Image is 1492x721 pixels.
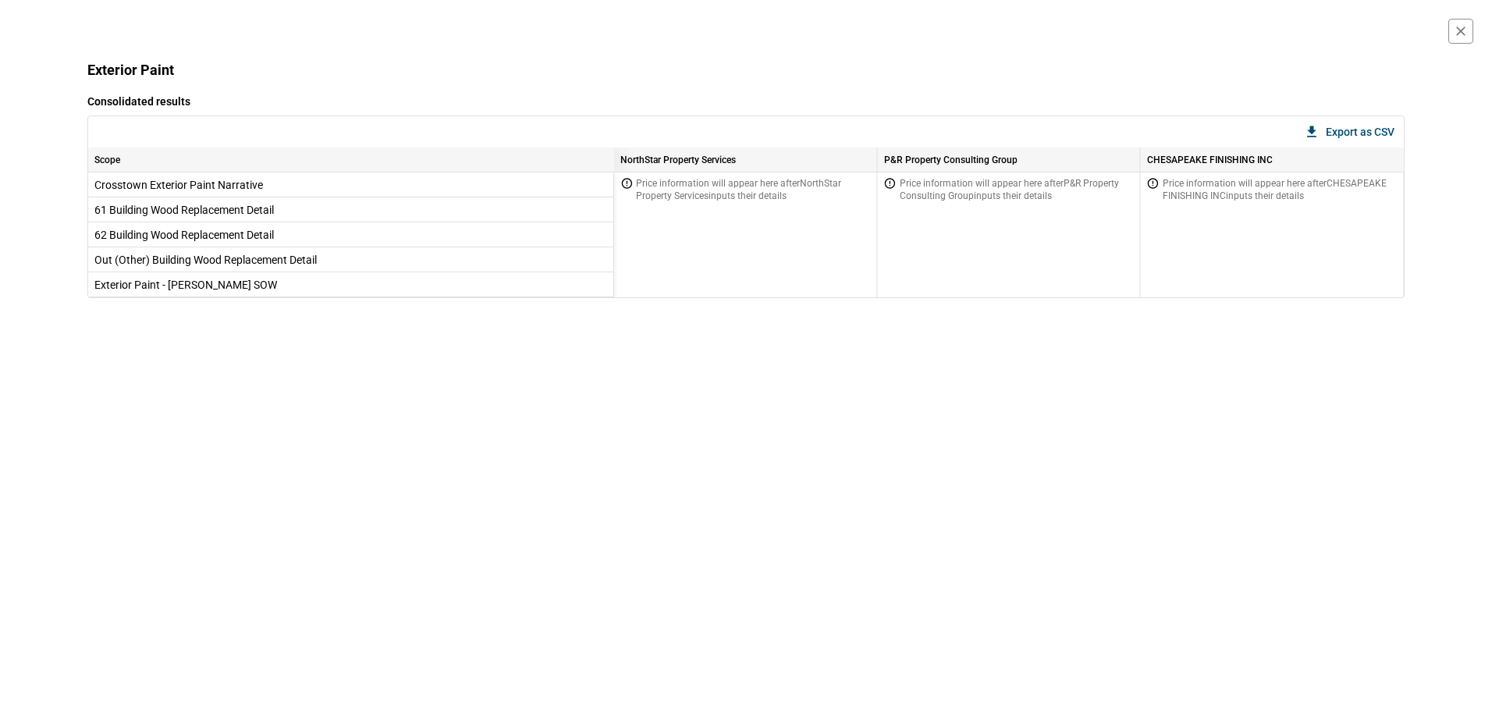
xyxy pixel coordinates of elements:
[1301,119,1401,144] button: Export as CSV
[884,147,1018,172] div: P&R Property Consulting Group
[620,147,736,172] div: NorthStar Property Services
[1147,147,1273,172] div: CHESAPEAKE FINISHING INC
[94,277,607,293] span: Exterior Paint - [PERSON_NAME] SOW
[1141,147,1404,172] div: CHESAPEAKE FINISHING INC
[94,177,607,193] span: Crosstown Exterior Paint Narrative
[1163,178,1387,201] span: Price information will appear here after CHESAPEAKE FINISHING INC inputs their details
[94,252,607,268] span: Out (Other) Building Wood Replacement Detail
[88,147,614,172] div: Scope
[87,62,1405,78] span: Exterior Paint
[94,202,607,218] span: 61 Building Wood Replacement Detail
[94,227,607,243] span: 62 Building Wood Replacement Detail
[94,147,120,172] div: Scope
[1326,124,1394,140] span: Export as CSV
[878,147,1141,172] div: P&R Property Consulting Group
[614,147,877,172] div: NorthStar Property Services
[636,178,841,201] span: Price information will appear here after NorthStar Property Services inputs their details
[87,78,1405,115] span: Consolidated results
[900,178,1119,201] span: Price information will appear here after P&R Property Consulting Group inputs their details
